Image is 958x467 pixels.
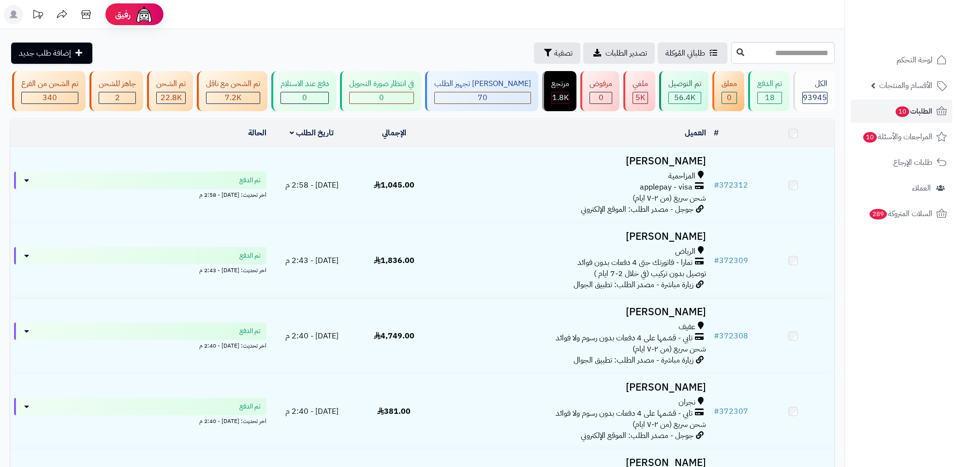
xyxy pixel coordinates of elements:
div: اخر تحديث: [DATE] - 2:43 م [14,264,266,275]
span: # [714,406,719,417]
a: الكل93945 [791,71,837,111]
span: [DATE] - 2:40 م [285,406,339,417]
span: شحن سريع (من ٢-٧ ايام) [633,419,706,430]
div: 70 [435,92,531,103]
a: إضافة طلب جديد [11,43,92,64]
div: ملغي [633,78,648,89]
span: الطلبات [895,104,932,118]
a: الحالة [248,127,266,139]
div: الكل [802,78,827,89]
div: اخر تحديث: [DATE] - 2:58 م [14,189,266,199]
div: 1800 [552,92,569,103]
span: [DATE] - 2:40 م [285,330,339,342]
div: في انتظار صورة التحويل [349,78,414,89]
span: شحن سريع (من ٢-٧ ايام) [633,192,706,204]
span: طلبات الإرجاع [893,156,932,169]
div: مرفوض [590,78,612,89]
div: 0 [350,92,413,103]
div: 0 [281,92,328,103]
div: 56415 [669,92,701,103]
div: تم الشحن مع ناقل [206,78,260,89]
span: # [714,179,719,191]
span: # [714,255,719,266]
a: العميل [685,127,706,139]
span: 1,045.00 [374,179,414,191]
span: نجران [678,397,695,408]
a: تم الشحن مع ناقل 7.2K [195,71,269,111]
span: 70 [478,92,487,103]
span: تصفية [554,47,573,59]
div: جاهز للشحن [99,78,136,89]
a: تم الشحن 22.8K [145,71,195,111]
a: تاريخ الطلب [290,127,334,139]
span: عفيف [678,321,695,333]
div: دفع عند الاستلام [280,78,329,89]
a: دفع عند الاستلام 0 [269,71,338,111]
a: الطلبات10 [851,100,952,123]
span: جوجل - مصدر الطلب: الموقع الإلكتروني [581,430,693,441]
span: 0 [727,92,732,103]
div: 7223 [206,92,260,103]
span: تم الدفع [239,251,261,261]
span: زيارة مباشرة - مصدر الطلب: تطبيق الجوال [574,279,693,291]
div: 340 [22,92,78,103]
a: مرتجع 1.8K [540,71,578,111]
button: تصفية [534,43,580,64]
a: #372307 [714,406,748,417]
span: [DATE] - 2:43 م [285,255,339,266]
div: 4952 [633,92,648,103]
span: 289 [870,209,887,219]
span: تم الدفع [239,326,261,336]
span: العملاء [912,181,931,195]
span: 2 [115,92,120,103]
span: جوجل - مصدر الطلب: الموقع الإلكتروني [581,204,693,215]
a: في انتظار صورة التحويل 0 [338,71,423,111]
span: 0 [379,92,384,103]
span: تابي - قسّمها على 4 دفعات بدون رسوم ولا فوائد [556,408,693,419]
span: 10 [863,132,877,143]
a: السلات المتروكة289 [851,202,952,225]
span: [DATE] - 2:58 م [285,179,339,191]
span: 93945 [803,92,827,103]
a: لوحة التحكم [851,48,952,72]
span: الرياض [675,246,695,257]
div: 18 [758,92,781,103]
a: العملاء [851,176,952,200]
span: 7.2K [225,92,241,103]
div: 0 [590,92,612,103]
div: اخر تحديث: [DATE] - 2:40 م [14,340,266,350]
a: #372312 [714,179,748,191]
span: 0 [302,92,307,103]
span: 381.00 [377,406,411,417]
a: طلبات الإرجاع [851,151,952,174]
span: إضافة طلب جديد [19,47,71,59]
div: اخر تحديث: [DATE] - 2:40 م [14,415,266,425]
div: 2 [99,92,135,103]
span: 18 [765,92,775,103]
h3: [PERSON_NAME] [439,382,706,393]
div: تم الشحن من الفرع [21,78,78,89]
span: 1.8K [552,92,569,103]
span: تم الدفع [239,175,261,185]
a: الإجمالي [382,127,406,139]
div: تم الشحن [156,78,186,89]
span: طلباتي المُوكلة [665,47,705,59]
span: رفيق [115,9,131,20]
span: 5K [635,92,645,103]
a: #372309 [714,255,748,266]
a: تم الشحن من الفرع 340 [10,71,88,111]
span: لوحة التحكم [897,53,932,67]
span: توصيل بدون تركيب (في خلال 2-7 ايام ) [594,268,706,279]
span: المزاحمية [668,171,695,182]
div: [PERSON_NAME] تجهيز الطلب [434,78,531,89]
a: معلق 0 [710,71,746,111]
span: applepay - visa [640,182,693,193]
span: 1,836.00 [374,255,414,266]
h3: [PERSON_NAME] [439,306,706,318]
h3: [PERSON_NAME] [439,156,706,167]
span: تمارا - فاتورتك حتى 4 دفعات بدون فوائد [577,257,693,268]
span: 0 [599,92,604,103]
span: تم الدفع [239,402,261,411]
a: # [714,127,719,139]
span: تابي - قسّمها على 4 دفعات بدون رسوم ولا فوائد [556,333,693,344]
